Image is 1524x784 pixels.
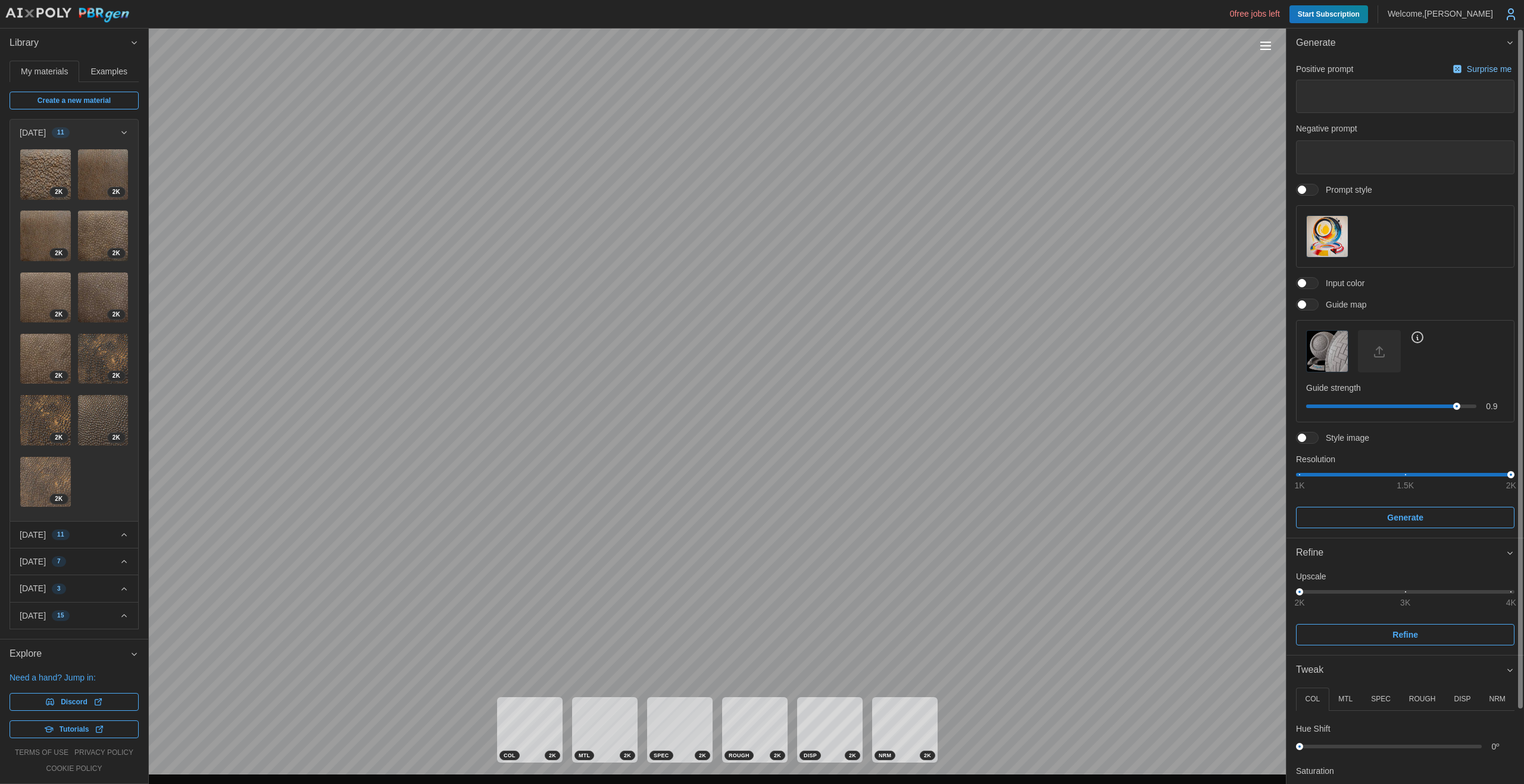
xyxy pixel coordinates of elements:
[113,371,120,381] span: 2 K
[113,433,120,443] span: 2 K
[20,149,71,200] img: Ps10EZXdHGXu8sQsslvN
[20,556,46,567] p: [DATE]
[1306,215,1348,258] button: Prompt style
[1338,694,1353,704] p: MTL
[1319,277,1364,289] span: Input color
[20,149,71,200] a: Ps10EZXdHGXu8sQsslvN2K
[1319,432,1369,444] span: Style image
[1388,8,1493,20] p: Welcome, [PERSON_NAME]
[729,751,749,760] span: ROUGH
[77,333,129,385] a: X6iyvhterKdIUi3gvf5D2K
[21,67,68,76] span: My materials
[1296,570,1514,582] p: Upscale
[1230,8,1280,20] p: 0 free jobs left
[1489,694,1505,704] p: NRM
[1450,61,1514,77] button: Surprise me
[20,582,46,594] p: [DATE]
[1296,29,1506,58] span: Generate
[1296,507,1514,528] button: Generate
[10,720,139,738] a: Tutorials
[10,120,138,146] button: [DATE]11
[15,748,68,758] a: terms of use
[57,611,64,620] span: 15
[10,693,139,711] a: Discord
[5,7,130,23] img: AIxPoly PBRgen
[1286,567,1524,655] div: Refine
[10,146,138,521] div: [DATE]11
[20,610,46,622] p: [DATE]
[1305,694,1320,704] p: COL
[1454,694,1470,704] p: DISP
[1467,63,1514,75] p: Surprise me
[1296,123,1514,134] p: Negative prompt
[1296,765,1334,777] p: Saturation
[55,433,63,443] span: 2 K
[77,210,129,262] a: TPS1MYtgZIzwqADsIX9g2K
[113,249,120,258] span: 2 K
[1296,656,1506,685] span: Tweak
[20,456,71,508] a: hgJveEbM6hIIvZKsYXVZ2K
[1307,331,1348,372] img: Guide map
[20,333,71,385] a: 60MfwplVH9nlMwdzTq8B2K
[1298,5,1360,23] span: Start Subscription
[77,149,129,200] a: 47DVMV64eZsCQGSAXJ8i2K
[1319,184,1372,196] span: Prompt style
[10,639,130,669] span: Explore
[1296,453,1514,465] p: Resolution
[57,584,61,594] span: 3
[849,751,856,760] span: 2 K
[57,530,64,540] span: 11
[1296,624,1514,645] button: Refine
[1296,538,1506,567] span: Refine
[20,395,71,446] img: ygIlvJ2LA1ir0kRwI7qz
[55,494,63,504] span: 2 K
[46,764,102,774] a: cookie policy
[624,751,631,760] span: 2 K
[1486,400,1504,412] p: 0.9
[1306,382,1504,394] p: Guide strength
[57,128,64,137] span: 11
[55,249,63,258] span: 2 K
[20,210,71,262] a: unT60qehORd3yyR4tA3L2K
[10,548,138,575] button: [DATE]7
[504,751,516,760] span: COL
[1306,330,1348,372] button: Guide map
[1286,29,1524,58] button: Generate
[55,371,63,381] span: 2 K
[20,334,71,384] img: 60MfwplVH9nlMwdzTq8B
[549,751,556,760] span: 2 K
[1371,694,1391,704] p: SPEC
[57,557,61,566] span: 7
[20,394,71,446] a: ygIlvJ2LA1ir0kRwI7qz2K
[1257,37,1274,54] button: Toggle viewport controls
[579,751,590,760] span: MTL
[879,751,891,760] span: NRM
[10,629,138,656] button: [DATE]13
[38,92,111,109] span: Create a new material
[1409,694,1436,704] p: ROUGH
[78,395,129,446] img: MtupRqVgoTSxhVFO2k6k
[61,694,88,710] span: Discord
[1286,58,1524,538] div: Generate
[1296,723,1331,735] p: Hue Shift
[78,272,129,323] img: yiUw74ES3i6Flc75rg3i
[20,529,46,541] p: [DATE]
[1319,299,1366,311] span: Guide map
[774,751,781,760] span: 2 K
[804,751,817,760] span: DISP
[10,672,139,683] p: Need a hand? Jump in:
[78,334,129,384] img: X6iyvhterKdIUi3gvf5D
[10,29,130,58] span: Library
[20,272,71,323] img: VPOV4BSnysw9PUKHUJxZ
[78,211,129,261] img: TPS1MYtgZIzwqADsIX9g
[1289,5,1368,23] a: Start Subscription
[77,272,129,324] a: yiUw74ES3i6Flc75rg3i2K
[20,127,46,139] p: [DATE]
[1286,656,1524,685] button: Tweak
[10,92,139,109] a: Create a new material
[1491,741,1514,752] p: 0 º
[60,721,89,738] span: Tutorials
[20,211,71,261] img: unT60qehORd3yyR4tA3L
[1392,625,1418,645] span: Refine
[654,751,669,760] span: SPEC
